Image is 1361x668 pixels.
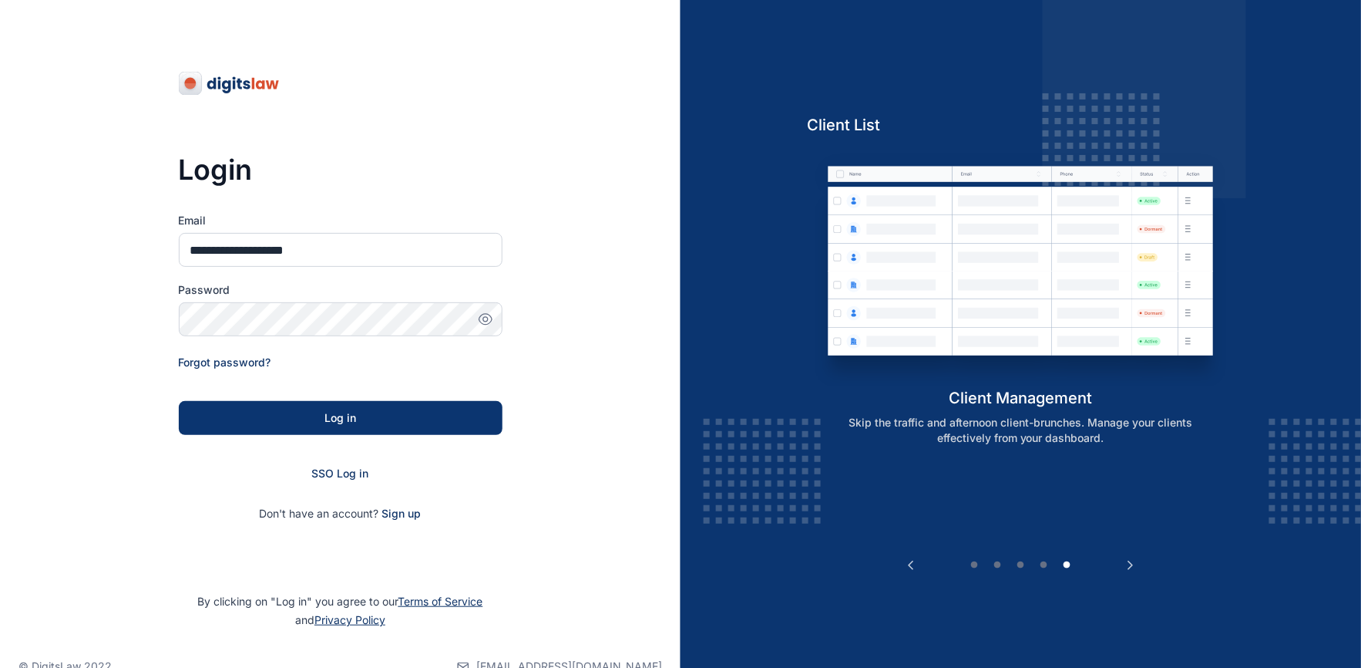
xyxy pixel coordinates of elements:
button: 5 [1060,558,1075,573]
button: 3 [1013,558,1029,573]
button: Next [1123,558,1138,573]
a: Sign up [382,507,422,520]
a: SSO Log in [312,467,369,480]
label: Password [179,282,502,298]
button: 2 [990,558,1006,573]
h5: client management [807,387,1235,409]
button: 4 [1037,558,1052,573]
a: Forgot password? [179,356,271,369]
button: 1 [967,558,983,573]
p: By clicking on "Log in" you agree to our [18,592,662,629]
label: Email [179,213,502,228]
span: and [295,613,385,626]
button: Previous [903,558,919,573]
a: Terms of Service [398,595,483,608]
div: Log in [203,410,478,426]
h5: Client List [807,114,1235,136]
p: Skip the traffic and afternoon client-brunches. Manage your clients effectively from your dashboard. [824,415,1218,446]
a: Privacy Policy [314,613,385,626]
img: client-management.svg [807,147,1235,387]
img: digitslaw-logo [179,71,281,96]
p: Don't have an account? [179,506,502,521]
span: Sign up [382,506,422,521]
h3: Login [179,154,502,185]
button: Log in [179,401,502,435]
